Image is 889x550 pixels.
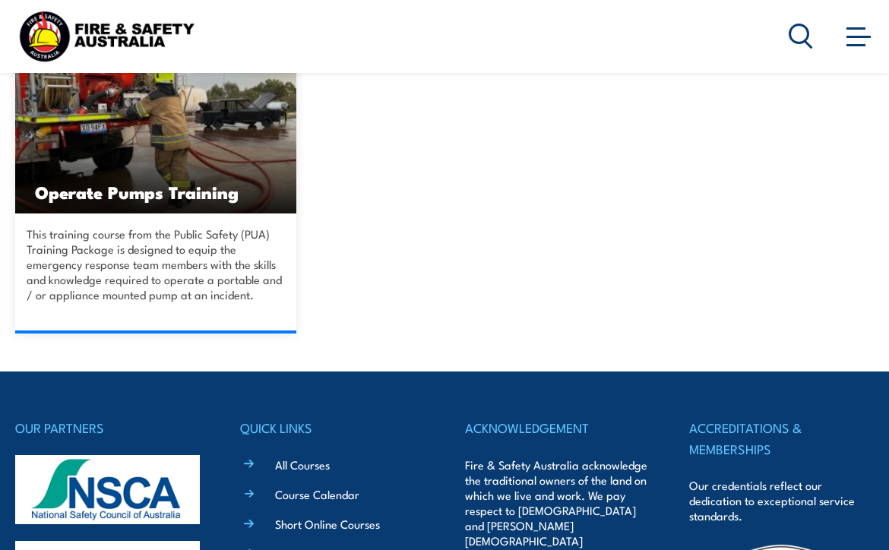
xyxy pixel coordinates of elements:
img: nsca-logo-footer [15,455,200,525]
a: Course Calendar [275,486,359,502]
a: Operate Pumps Training [15,56,296,213]
a: All Courses [275,457,330,473]
a: Short Online Courses [275,516,380,532]
h4: OUR PARTNERS [15,417,200,438]
p: Our credentials reflect our dedication to exceptional service standards. [689,478,874,523]
h4: QUICK LINKS [240,417,425,438]
h4: ACKNOWLEDGEMENT [465,417,650,438]
img: Operate Pumps TRAINING [15,56,296,213]
p: This training course from the Public Safety (PUA) Training Package is designed to equip the emerg... [27,226,285,302]
h4: ACCREDITATIONS & MEMBERSHIPS [689,417,874,459]
h3: Operate Pumps Training [35,183,277,201]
